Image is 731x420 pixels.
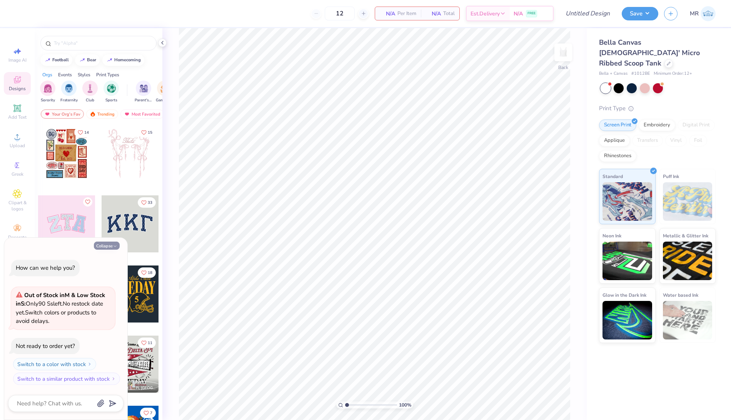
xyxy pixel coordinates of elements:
[397,10,416,18] span: Per Item
[138,338,156,348] button: Like
[689,135,707,146] div: Foil
[53,39,152,47] input: Try "Alpha"
[9,86,26,92] span: Designs
[86,109,118,119] div: Trending
[94,242,120,250] button: Collapse
[599,38,700,68] span: Bella Canvas [DEMOGRAPHIC_DATA]' Micro Ribbed Scoop Tank
[325,7,355,20] input: – –
[150,411,152,415] span: 7
[40,54,72,66] button: football
[139,84,148,93] img: Parent's Weekend Image
[135,97,152,103] span: Parent's Weekend
[599,150,636,162] div: Rhinestones
[678,119,715,131] div: Digital Print
[42,71,52,78] div: Orgs
[138,197,156,208] button: Like
[399,402,411,408] span: 100 %
[160,84,169,93] img: Game Day Image
[599,71,628,77] span: Bella + Canvas
[74,127,92,138] button: Like
[599,135,630,146] div: Applique
[40,81,55,103] button: filter button
[78,71,90,78] div: Styles
[140,408,156,418] button: Like
[631,71,650,77] span: # 1012BE
[43,84,52,93] img: Sorority Image
[663,291,698,299] span: Water based Ink
[87,58,96,62] div: bear
[135,81,152,103] button: filter button
[138,127,156,138] button: Like
[471,10,500,18] span: Est. Delivery
[138,267,156,278] button: Like
[556,45,571,60] img: Back
[156,81,174,103] div: filter for Game Day
[107,84,116,93] img: Sports Image
[86,84,94,93] img: Club Image
[40,81,55,103] div: filter for Sorority
[602,301,652,339] img: Glow in the Dark Ink
[114,58,141,62] div: homecoming
[156,97,174,103] span: Game Day
[82,81,98,103] button: filter button
[111,376,116,381] img: Switch to a similar product with stock
[79,58,85,62] img: trend_line.gif
[654,71,692,77] span: Minimum Order: 12 +
[120,109,164,119] div: Most Favorited
[426,10,441,18] span: N/A
[83,197,92,207] button: Like
[82,81,98,103] div: filter for Club
[60,81,78,103] div: filter for Fraternity
[44,111,50,117] img: most_fav.gif
[558,64,568,71] div: Back
[701,6,716,21] img: Marley Rubin
[663,182,713,221] img: Puff Ink
[58,71,72,78] div: Events
[135,81,152,103] div: filter for Parent's Weekend
[663,232,708,240] span: Metallic & Glitter Ink
[690,6,716,21] a: MR
[632,135,663,146] div: Transfers
[124,111,130,117] img: most_fav.gif
[24,291,71,299] strong: Out of Stock in M
[65,84,73,93] img: Fraternity Image
[114,385,155,391] span: Alpha Delta Pi, [GEOGRAPHIC_DATA][US_STATE] at [GEOGRAPHIC_DATA]
[443,10,455,18] span: Total
[60,97,78,103] span: Fraternity
[663,242,713,280] img: Metallic & Glitter Ink
[45,58,51,62] img: trend_line.gif
[602,291,646,299] span: Glow in the Dark Ink
[52,58,69,62] div: football
[107,58,113,62] img: trend_line.gif
[75,54,100,66] button: bear
[16,300,103,316] span: No restock date yet.
[599,119,636,131] div: Screen Print
[16,342,75,350] div: Not ready to order yet?
[639,119,675,131] div: Embroidery
[602,172,623,180] span: Standard
[665,135,687,146] div: Vinyl
[527,11,536,16] span: FREE
[663,301,713,339] img: Water based Ink
[690,9,699,18] span: MR
[514,10,523,18] span: N/A
[102,54,144,66] button: homecoming
[16,291,105,325] span: Only 90 Ss left. Switch colors or products to avoid delays.
[8,114,27,120] span: Add Text
[16,264,75,272] div: How can we help you?
[8,234,27,240] span: Decorate
[41,97,55,103] span: Sorority
[13,373,120,385] button: Switch to a similar product with stock
[602,232,621,240] span: Neon Ink
[602,242,652,280] img: Neon Ink
[13,358,96,370] button: Switch to a color with stock
[103,81,119,103] div: filter for Sports
[599,104,716,113] div: Print Type
[60,81,78,103] button: filter button
[90,111,96,117] img: trending.gif
[105,97,117,103] span: Sports
[622,7,658,20] button: Save
[156,81,174,103] button: filter button
[87,362,92,366] img: Switch to a color with stock
[148,341,152,345] span: 11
